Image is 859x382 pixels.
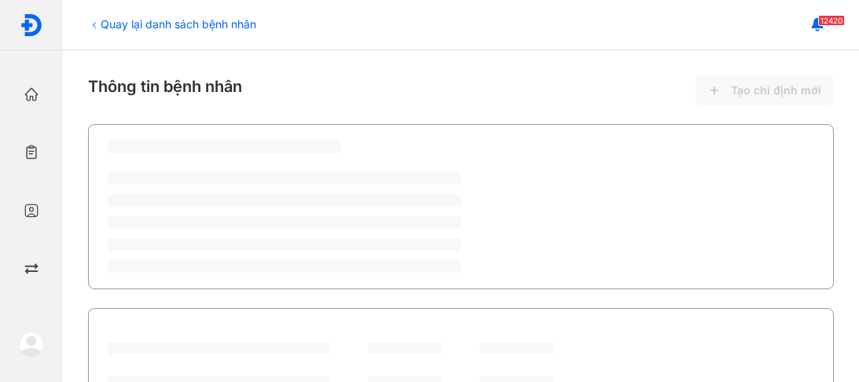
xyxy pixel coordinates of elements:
[696,75,834,105] button: Tạo chỉ định mới
[108,141,341,153] span: ‌
[88,16,256,32] div: Quay lại danh sách bệnh nhân
[368,342,442,354] span: ‌
[818,15,845,26] span: 12420
[19,332,44,357] img: logo
[108,216,461,229] span: ‌
[20,13,43,37] img: logo
[88,75,834,105] div: Thông tin bệnh nhân
[479,342,553,354] span: ‌
[108,323,203,342] div: Lịch sử chỉ định
[108,238,461,251] span: ‌
[108,260,461,273] span: ‌
[731,83,821,97] span: Tạo chỉ định mới
[108,172,461,185] span: ‌
[108,342,330,354] span: ‌
[108,194,461,207] span: ‌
